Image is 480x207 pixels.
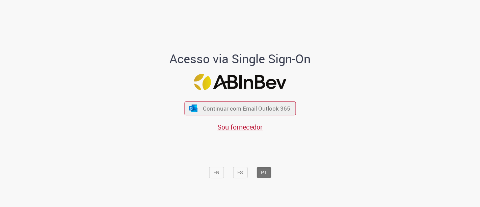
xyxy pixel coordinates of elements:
[184,101,296,115] button: ícone Azure/Microsoft 360 Continuar com Email Outlook 365
[146,52,334,66] h1: Acesso via Single Sign-On
[194,74,286,90] img: Logo ABInBev
[217,122,263,132] a: Sou fornecedor
[209,167,224,178] button: EN
[189,105,198,112] img: ícone Azure/Microsoft 360
[233,167,247,178] button: ES
[203,105,290,112] span: Continuar com Email Outlook 365
[257,167,271,178] button: PT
